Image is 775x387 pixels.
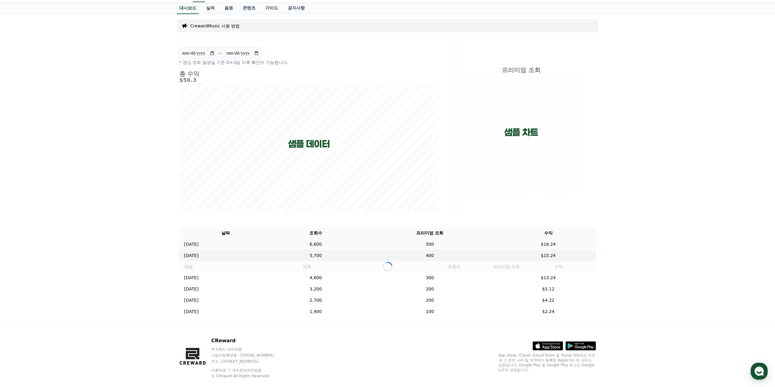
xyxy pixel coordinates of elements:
h5: $56.3 [179,77,439,83]
p: [DATE] [184,241,199,248]
a: 홈 [2,193,40,208]
td: $15.24 [501,250,596,261]
td: 200 [359,283,501,295]
td: 1,400 [272,306,359,317]
p: 주식회사 와이피랩 [211,347,286,352]
p: [DATE] [184,308,199,315]
td: $4.22 [501,295,596,306]
a: CrewardMusic 사용 방법 [190,23,240,29]
th: 프리미엄 조회 [359,227,501,239]
a: 개인정보처리방침 [232,368,261,372]
td: $16.24 [501,239,596,250]
a: 가이드 [260,2,283,14]
h4: 프리미엄 조회 [461,67,581,73]
span: 대화 [56,202,63,207]
a: 공지사항 [283,2,310,14]
td: 500 [359,239,501,250]
td: $5.12 [501,283,596,295]
a: 이용약관 [211,368,231,372]
span: 설정 [94,202,101,207]
p: © CReward All Rights Reserved. [211,374,286,378]
th: 수익 [501,227,596,239]
h4: 총 수익 [179,70,439,77]
p: [DATE] [184,252,199,259]
p: [DATE] [184,297,199,304]
td: 400 [359,250,501,261]
td: 6,600 [272,239,359,250]
a: 대화 [40,193,79,208]
a: 콘텐츠 [238,2,260,14]
p: ~ [219,50,223,57]
th: 날짜 [179,227,273,239]
p: 샘플 차트 [504,127,538,138]
a: 대시보드 [177,2,199,14]
a: 음원 [220,2,238,14]
td: 100 [359,306,501,317]
p: [DATE] [184,275,199,281]
p: * 영상 조회 발생일 기준 D+3일 이후 확인이 가능합니다. [179,59,439,65]
p: 주소 : [STREET_ADDRESS] [211,359,286,364]
td: $2.24 [501,306,596,317]
td: 300 [359,272,501,283]
p: 샘플 데이터 [288,139,330,150]
th: 조회수 [272,227,359,239]
td: 4,600 [272,272,359,283]
a: 실적 [201,2,220,14]
p: [DATE] [184,286,199,292]
p: CReward [211,337,286,344]
td: 5,700 [272,250,359,261]
td: $13.24 [501,272,596,283]
p: 사업자등록번호 : [PHONE_NUMBER] [211,353,286,358]
td: 2,700 [272,295,359,306]
span: 홈 [19,202,23,207]
td: 200 [359,295,501,306]
td: 3,200 [272,283,359,295]
p: App Store, iCloud, iCloud Drive 및 iTunes Store는 미국과 그 밖의 나라 및 지역에서 등록된 Apple Inc.의 서비스 상표입니다. Goo... [498,353,596,372]
a: 설정 [79,193,117,208]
